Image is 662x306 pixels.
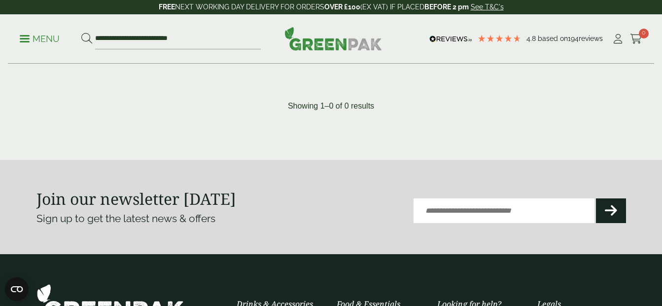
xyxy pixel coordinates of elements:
strong: Join our newsletter [DATE] [36,188,236,209]
a: See T&C's [471,3,504,11]
div: 4.78 Stars [477,34,522,43]
p: Showing 1–0 of 0 results [288,100,374,112]
p: Menu [20,33,60,45]
a: 0 [630,32,642,46]
a: Menu [20,33,60,43]
strong: OVER £100 [324,3,360,11]
img: REVIEWS.io [429,36,472,42]
span: 194 [568,35,579,42]
button: Open CMP widget [5,277,29,301]
span: reviews [579,35,603,42]
span: Based on [538,35,568,42]
strong: FREE [159,3,175,11]
p: Sign up to get the latest news & offers [36,211,302,227]
span: 4.8 [526,35,538,42]
i: Cart [630,34,642,44]
span: 0 [639,29,649,38]
img: GreenPak Supplies [284,27,382,50]
strong: BEFORE 2 pm [424,3,469,11]
i: My Account [612,34,624,44]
